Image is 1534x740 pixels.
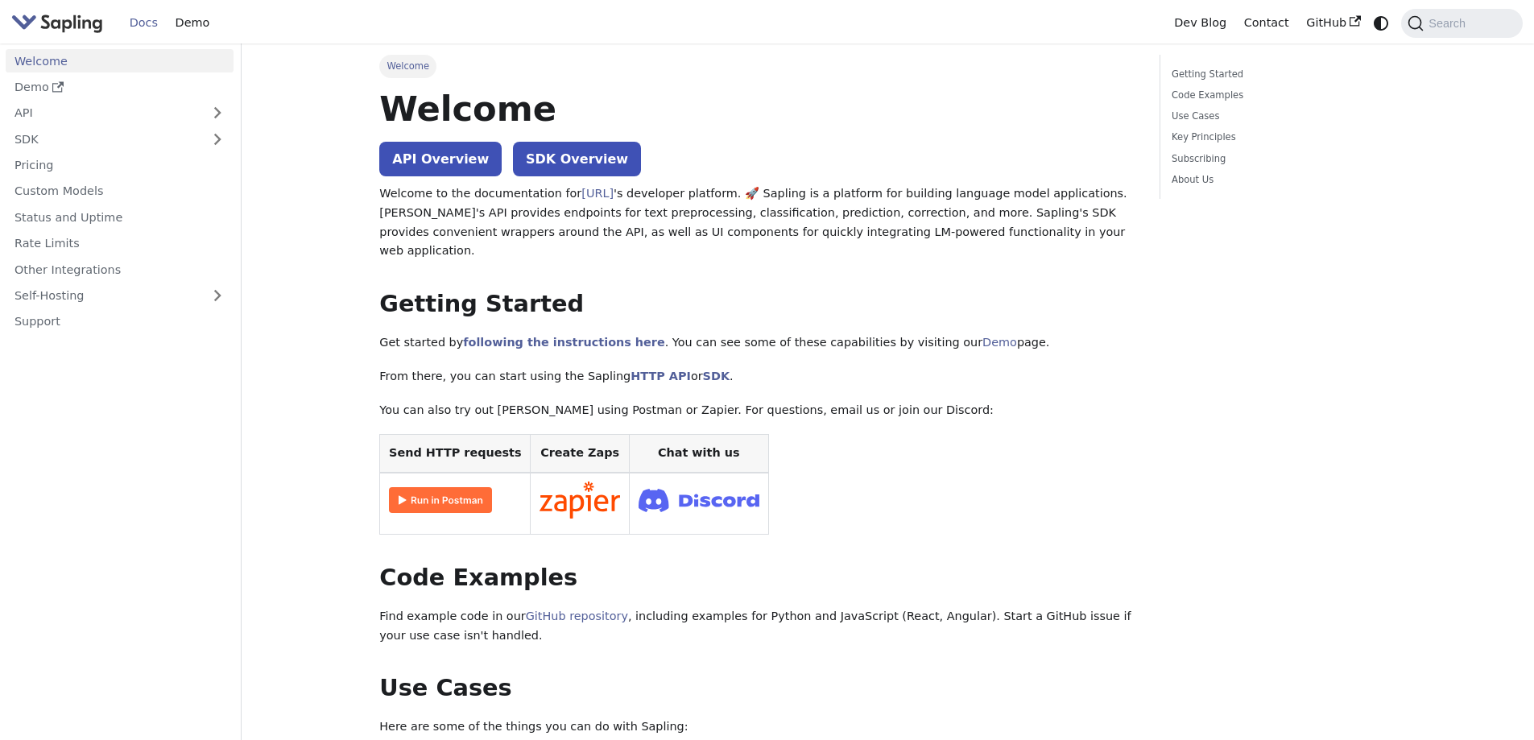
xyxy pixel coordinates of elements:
span: Welcome [379,55,436,77]
a: following the instructions here [463,336,664,349]
p: Find example code in our , including examples for Python and JavaScript (React, Angular). Start a... [379,607,1136,646]
a: About Us [1172,172,1390,188]
th: Create Zaps [531,435,630,473]
a: Docs [121,10,167,35]
a: Demo [982,336,1017,349]
button: Expand sidebar category 'SDK' [201,127,234,151]
a: SDK [703,370,730,382]
a: Self-Hosting [6,284,234,308]
a: Rate Limits [6,232,234,255]
a: GitHub [1297,10,1369,35]
img: Run in Postman [389,487,492,513]
nav: Breadcrumbs [379,55,1136,77]
a: Getting Started [1172,67,1390,82]
a: Use Cases [1172,109,1390,124]
p: From there, you can start using the Sapling or . [379,367,1136,387]
a: Other Integrations [6,258,234,281]
a: Contact [1235,10,1298,35]
button: Switch between dark and light mode (currently system mode) [1370,11,1393,35]
a: HTTP API [631,370,691,382]
a: SDK [6,127,201,151]
p: Get started by . You can see some of these capabilities by visiting our page. [379,333,1136,353]
span: Search [1424,17,1475,30]
p: Here are some of the things you can do with Sapling: [379,717,1136,737]
a: Code Examples [1172,88,1390,103]
a: Support [6,310,234,333]
h2: Code Examples [379,564,1136,593]
a: Status and Uptime [6,205,234,229]
th: Chat with us [629,435,768,473]
img: Sapling.ai [11,11,103,35]
a: Sapling.aiSapling.ai [11,11,109,35]
img: Join Discord [639,484,759,517]
img: Connect in Zapier [540,482,620,519]
a: SDK Overview [513,142,641,176]
a: GitHub repository [526,610,628,622]
p: You can also try out [PERSON_NAME] using Postman or Zapier. For questions, email us or join our D... [379,401,1136,420]
th: Send HTTP requests [380,435,531,473]
a: API [6,101,201,125]
a: Subscribing [1172,151,1390,167]
a: Custom Models [6,180,234,203]
a: API Overview [379,142,502,176]
a: Pricing [6,154,234,177]
h1: Welcome [379,87,1136,130]
a: Key Principles [1172,130,1390,145]
button: Search (Command+K) [1401,9,1522,38]
h2: Getting Started [379,290,1136,319]
a: Welcome [6,49,234,72]
a: Dev Blog [1165,10,1234,35]
button: Expand sidebar category 'API' [201,101,234,125]
p: Welcome to the documentation for 's developer platform. 🚀 Sapling is a platform for building lang... [379,184,1136,261]
a: Demo [6,76,234,99]
h2: Use Cases [379,674,1136,703]
a: Demo [167,10,218,35]
a: [URL] [581,187,614,200]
